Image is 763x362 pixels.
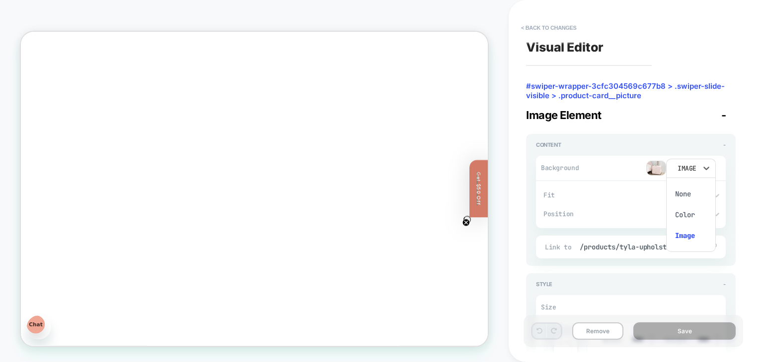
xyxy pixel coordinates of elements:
[590,245,600,255] button: Close teaser
[607,203,614,232] span: $50 Off
[572,322,623,340] button: Remove
[516,20,582,36] button: < Back to changes
[670,183,712,204] div: None
[670,225,712,246] div: Image
[607,187,614,200] span: Get
[670,204,712,225] div: Color
[633,322,736,340] button: Save
[598,171,623,247] div: Get $50 OffClose teaser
